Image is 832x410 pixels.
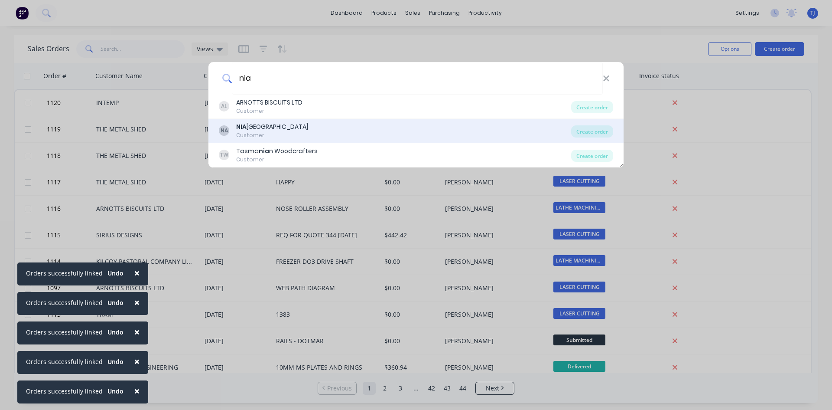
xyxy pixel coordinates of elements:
div: Orders successfully linked [26,328,103,337]
div: Tasma n Woodcrafters [236,147,318,156]
button: Undo [103,326,128,339]
button: Close [126,321,148,342]
div: TW [219,150,229,160]
button: Undo [103,355,128,368]
div: ARNOTTS BISCUITS LTD [236,98,302,107]
div: Customer [236,131,308,139]
div: Customer [236,107,302,115]
button: Close [126,292,148,313]
div: Create order [571,150,613,162]
div: Orders successfully linked [26,298,103,307]
span: × [134,326,140,338]
div: Customer [236,156,318,164]
b: NIA [236,122,247,131]
div: Create order [571,125,613,138]
div: Create order [571,101,613,113]
span: × [134,296,140,308]
div: [GEOGRAPHIC_DATA] [236,122,308,131]
div: AL [219,101,229,112]
div: Orders successfully linked [26,357,103,366]
button: Close [126,380,148,401]
span: × [134,355,140,367]
button: Undo [103,296,128,309]
span: × [134,267,140,279]
button: Undo [103,267,128,280]
span: × [134,385,140,397]
button: Close [126,351,148,372]
div: Orders successfully linked [26,387,103,396]
div: NA [219,125,229,136]
button: Close [126,262,148,283]
div: Orders successfully linked [26,269,103,278]
button: Undo [103,385,128,398]
input: Enter a customer name to create a new order... [232,62,603,95]
b: nia [259,147,269,155]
